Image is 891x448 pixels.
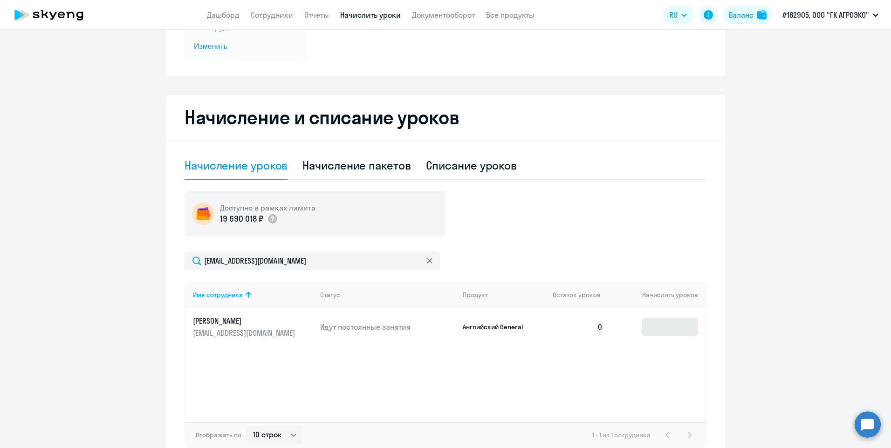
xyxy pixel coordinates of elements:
[663,6,693,24] button: RU
[251,10,293,20] a: Сотрудники
[412,10,475,20] a: Документооборот
[193,291,243,299] div: Имя сотрудника
[207,10,240,20] a: Дашборд
[185,158,288,173] div: Начисление уроков
[193,328,297,338] p: [EMAIL_ADDRESS][DOMAIN_NAME]
[192,203,214,225] img: wallet-circle.png
[302,158,411,173] div: Начисление пакетов
[320,291,455,299] div: Статус
[463,323,533,331] p: Английский General
[486,10,535,20] a: Все продукты
[545,307,610,346] td: 0
[669,9,678,20] span: RU
[426,158,517,173] div: Списание уроков
[610,282,706,307] th: Начислить уроков
[778,4,883,26] button: #182905, ООО "ГК АГРОЭКО"
[553,291,610,299] div: Остаток уроков
[194,41,297,52] span: Изменить
[320,322,455,332] p: Идут постоянные занятия
[193,291,313,299] div: Имя сотрудника
[757,10,767,20] img: balance
[304,10,329,20] a: Отчеты
[220,213,263,225] p: 19 690 018 ₽
[463,291,546,299] div: Продукт
[320,291,340,299] div: Статус
[592,431,651,439] span: 1 - 1 из 1 сотрудника
[729,9,754,20] div: Баланс
[553,291,601,299] span: Остаток уроков
[193,316,313,338] a: [PERSON_NAME][EMAIL_ADDRESS][DOMAIN_NAME]
[193,316,297,326] p: [PERSON_NAME]
[185,251,440,270] input: Поиск по имени, email, продукту или статусу
[196,431,243,439] span: Отображать по:
[185,106,706,129] h2: Начисление и списание уроков
[220,203,315,213] h5: Доступно в рамках лимита
[782,9,869,20] p: #182905, ООО "ГК АГРОЭКО"
[723,6,772,24] button: Балансbalance
[340,10,401,20] a: Начислить уроки
[463,291,488,299] div: Продукт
